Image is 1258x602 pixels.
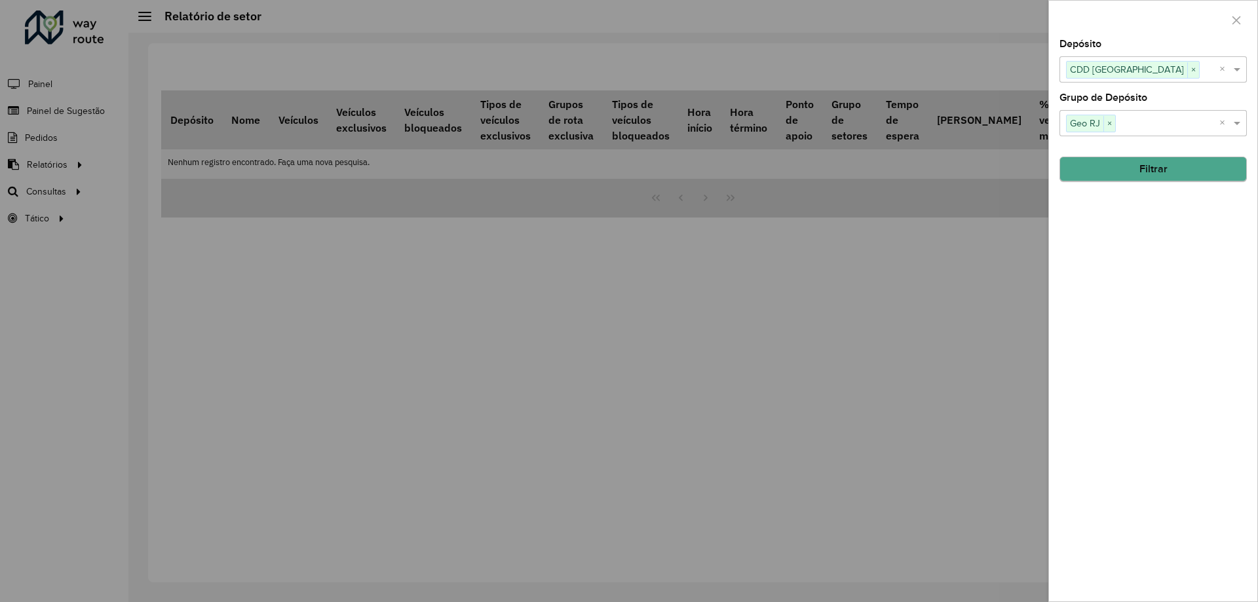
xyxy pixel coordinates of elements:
[1059,90,1147,105] label: Grupo de Depósito
[1219,115,1230,131] span: Clear all
[1219,62,1230,77] span: Clear all
[1103,116,1115,132] span: ×
[1059,36,1101,52] label: Depósito
[1067,62,1187,77] span: CDD [GEOGRAPHIC_DATA]
[1059,157,1247,181] button: Filtrar
[1187,62,1199,78] span: ×
[1067,115,1103,131] span: Geo RJ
